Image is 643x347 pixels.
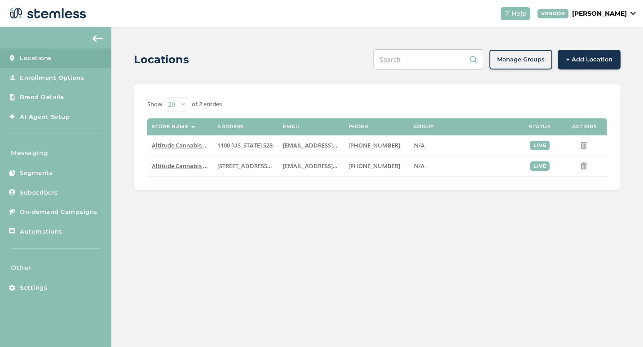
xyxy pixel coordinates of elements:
[504,11,510,16] img: icon-help-white-03924b79.svg
[566,55,612,64] span: + Add Location
[147,100,162,109] label: Show
[20,188,58,197] span: Subscribers
[537,9,568,18] div: VENDOR
[20,54,52,63] span: Locations
[630,12,636,15] img: icon_down-arrow-small-66adaf34.svg
[530,141,550,150] div: live
[348,142,405,149] label: (505) 321-9064
[217,142,274,149] label: 1100 New Mexico 528
[20,74,84,82] span: Enrollment Options
[283,124,301,130] label: Email
[217,162,274,170] label: 8110 Louisiana Boulevard Northeast
[283,142,339,149] label: josephxpadilla@gmail.com
[414,142,513,149] label: N/A
[217,162,299,170] span: [STREET_ADDRESS][US_STATE]
[598,304,643,347] iframe: Chat Widget
[283,162,381,170] span: [EMAIL_ADDRESS][DOMAIN_NAME]
[348,162,405,170] label: (505) 321-9064
[20,169,53,178] span: Segments
[20,93,64,102] span: Brand Details
[20,227,62,236] span: Automations
[152,162,248,170] span: Altitude Cannabis Dispensary 8110
[191,126,195,128] img: icon-sort-1e1d7615.svg
[348,124,369,130] label: Phone
[92,35,103,42] img: icon-arrow-back-accent-c549486e.svg
[7,4,86,22] img: logo-dark-0685b13c.svg
[558,50,621,69] button: + Add Location
[20,283,47,292] span: Settings
[20,208,97,217] span: On-demand Campaigns
[152,142,208,149] label: Altitude Cannabis Dispensary 1100
[348,141,400,149] span: [PHONE_NUMBER]
[217,124,244,130] label: Address
[497,55,545,64] span: Manage Groups
[283,141,381,149] span: [EMAIL_ADDRESS][DOMAIN_NAME]
[20,113,70,121] span: AI Agent Setup
[489,50,552,69] button: Manage Groups
[217,141,273,149] span: 1100 [US_STATE] 528
[152,141,248,149] span: Altitude Cannabis Dispensary 1100
[192,100,222,109] label: of 2 entries
[283,162,339,170] label: josephxpadilla@gmail.com
[562,118,607,135] th: Actions
[511,9,527,18] span: Help
[348,162,400,170] span: [PHONE_NUMBER]
[373,49,484,69] input: Search
[134,52,189,68] h2: Locations
[529,124,551,130] label: Status
[572,9,627,18] p: [PERSON_NAME]
[530,161,550,171] div: live
[152,124,188,130] label: Store name
[414,162,513,170] label: N/A
[152,162,208,170] label: Altitude Cannabis Dispensary 8110
[414,124,434,130] label: Group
